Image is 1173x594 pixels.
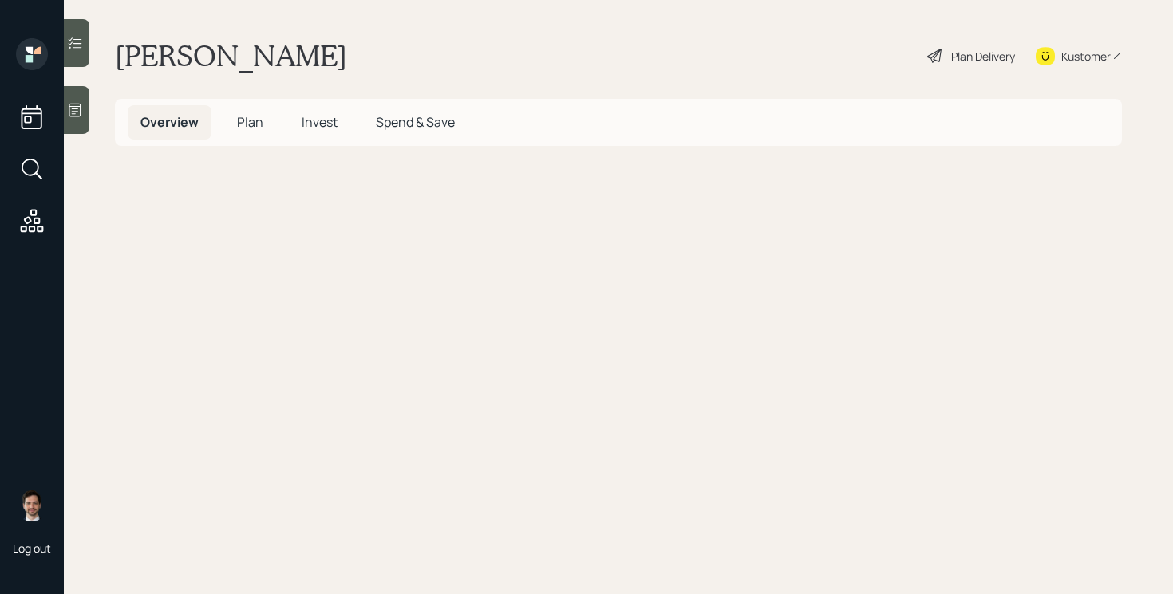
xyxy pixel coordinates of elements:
img: jonah-coleman-headshot.png [16,490,48,521]
div: Plan Delivery [951,48,1015,65]
span: Plan [237,113,263,131]
span: Overview [140,113,199,131]
span: Invest [302,113,338,131]
div: Kustomer [1061,48,1111,65]
h1: [PERSON_NAME] [115,38,347,73]
div: Log out [13,541,51,556]
span: Spend & Save [376,113,455,131]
